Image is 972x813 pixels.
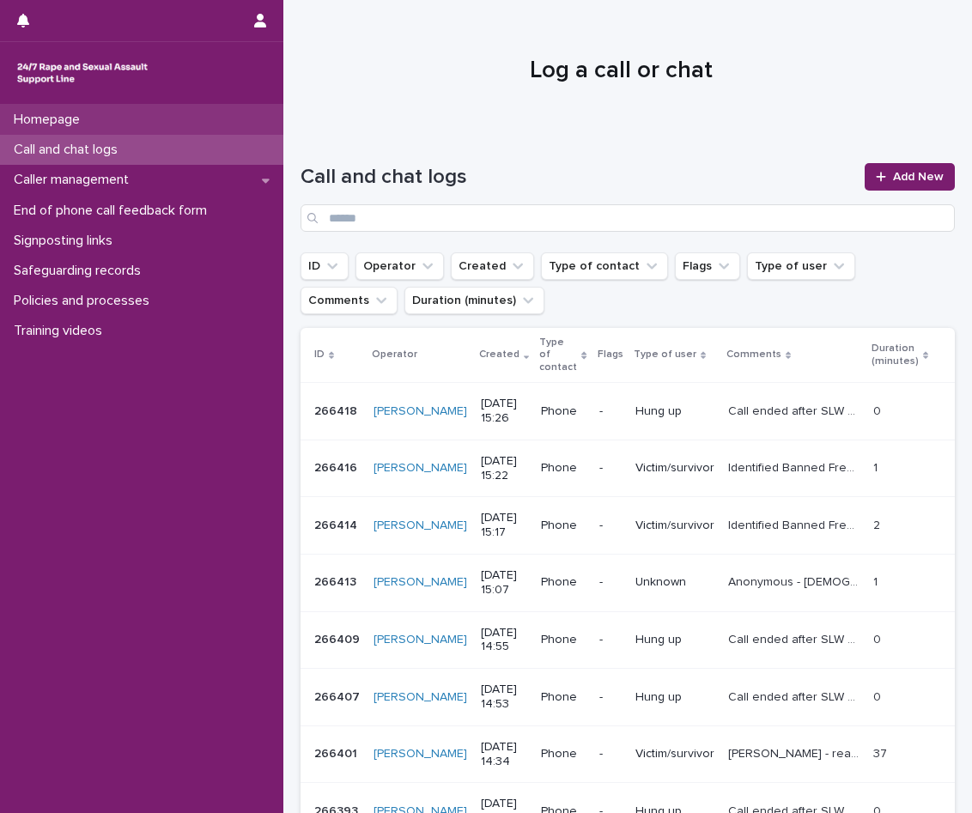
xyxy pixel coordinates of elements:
[635,575,714,590] p: Unknown
[481,626,527,655] p: [DATE] 14:55
[7,142,131,158] p: Call and chat logs
[539,333,577,377] p: Type of contact
[314,743,361,761] p: 266401
[7,203,221,219] p: End of phone call feedback form
[873,458,881,476] p: 1
[635,747,714,761] p: Victim/survivor
[481,511,527,540] p: [DATE] 15:17
[635,519,714,533] p: Victim/survivor
[372,345,417,364] p: Operator
[374,633,467,647] a: [PERSON_NAME]
[7,112,94,128] p: Homepage
[541,690,585,705] p: Phone
[314,687,363,705] p: 266407
[301,165,854,190] h1: Call and chat logs
[541,519,585,533] p: Phone
[301,287,398,314] button: Comments
[14,56,151,90] img: rhQMoQhaT3yELyF149Cw
[728,743,863,761] p: Emily - reached out to talk about her experience with SV. Found it helpful for the SLW to just sh...
[374,519,467,533] a: [PERSON_NAME]
[726,345,781,364] p: Comments
[873,629,884,647] p: 0
[728,515,863,533] p: Identified Banned Frequent user - Rachel. SLW relayed the message upon recognition. Caller ended ...
[301,383,956,440] tr: 266418266418 [PERSON_NAME] [DATE] 15:26Phone-Hung upCall ended after SLW gave introduction messag...
[541,252,668,280] button: Type of contact
[374,461,467,476] a: [PERSON_NAME]
[301,204,955,232] input: Search
[301,252,349,280] button: ID
[634,345,696,364] p: Type of user
[873,401,884,419] p: 0
[481,397,527,426] p: [DATE] 15:26
[541,575,585,590] p: Phone
[747,252,855,280] button: Type of user
[541,461,585,476] p: Phone
[599,519,622,533] p: -
[541,404,585,419] p: Phone
[374,575,467,590] a: [PERSON_NAME]
[314,629,363,647] p: 266409
[872,339,919,371] p: Duration (minutes)
[301,725,956,783] tr: 266401266401 [PERSON_NAME] [DATE] 14:34Phone-Victim/survivor[PERSON_NAME] - reached out to talk a...
[873,572,881,590] p: 1
[728,629,863,647] p: Call ended after SLW gave introduction message.
[301,497,956,555] tr: 266414266414 [PERSON_NAME] [DATE] 15:17Phone-Victim/survivorIdentified Banned Frequent user - [PE...
[728,572,863,590] p: Anonymous - female-sounding caller, stated they had called the support line 'many times. Call end...
[451,252,534,280] button: Created
[404,287,544,314] button: Duration (minutes)
[541,747,585,761] p: Phone
[7,323,116,339] p: Training videos
[675,252,740,280] button: Flags
[374,404,467,419] a: [PERSON_NAME]
[7,293,163,309] p: Policies and processes
[7,233,126,249] p: Signposting links
[479,345,519,364] p: Created
[481,568,527,598] p: [DATE] 15:07
[541,633,585,647] p: Phone
[635,633,714,647] p: Hung up
[314,401,361,419] p: 266418
[599,747,622,761] p: -
[374,747,467,761] a: [PERSON_NAME]
[598,345,623,364] p: Flags
[893,171,944,183] span: Add New
[599,575,622,590] p: -
[635,404,714,419] p: Hung up
[728,687,863,705] p: Call ended after SLW gave introduction message.
[481,454,527,483] p: [DATE] 15:22
[728,401,863,419] p: Call ended after SLW gave introduction message.
[599,461,622,476] p: -
[301,554,956,611] tr: 266413266413 [PERSON_NAME] [DATE] 15:07Phone-UnknownAnonymous - [DEMOGRAPHIC_DATA]-sounding calle...
[873,687,884,705] p: 0
[355,252,444,280] button: Operator
[599,633,622,647] p: -
[314,458,361,476] p: 266416
[7,172,143,188] p: Caller management
[481,683,527,712] p: [DATE] 14:53
[301,669,956,726] tr: 266407266407 [PERSON_NAME] [DATE] 14:53Phone-Hung upCall ended after SLW gave introduction messag...
[7,263,155,279] p: Safeguarding records
[301,611,956,669] tr: 266409266409 [PERSON_NAME] [DATE] 14:55Phone-Hung upCall ended after SLW gave introduction messag...
[374,690,467,705] a: [PERSON_NAME]
[599,404,622,419] p: -
[481,740,527,769] p: [DATE] 14:34
[301,440,956,497] tr: 266416266416 [PERSON_NAME] [DATE] 15:22Phone-Victim/survivorIdentified Banned Frequent user - [PE...
[314,515,361,533] p: 266414
[314,345,325,364] p: ID
[635,690,714,705] p: Hung up
[314,572,360,590] p: 266413
[873,515,884,533] p: 2
[865,163,955,191] a: Add New
[635,461,714,476] p: Victim/survivor
[728,458,863,476] p: Identified Banned Frequent user - Rachel. SLW recognised her and started relaying the message. Ca...
[873,743,890,761] p: 37
[301,57,942,86] h1: Log a call or chat
[599,690,622,705] p: -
